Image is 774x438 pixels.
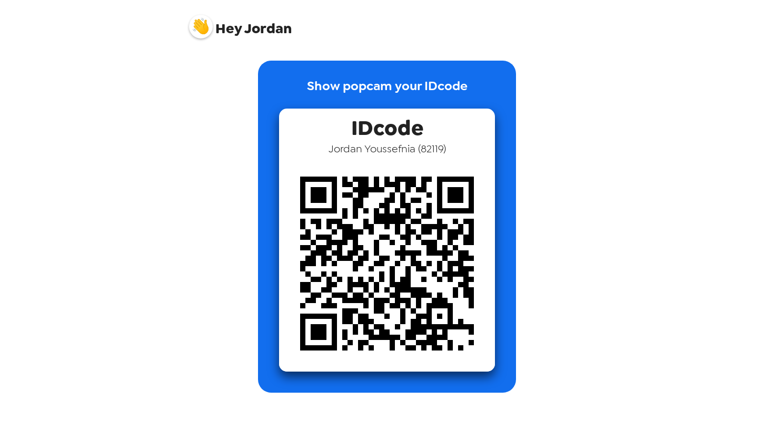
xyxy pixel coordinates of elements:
[189,15,213,38] img: profile pic
[189,9,292,36] span: Jordan
[279,155,495,372] img: qr code
[215,19,242,38] span: Hey
[329,142,446,155] span: Jordan Youssefnia ( 82119 )
[307,76,468,109] p: Show popcam your IDcode
[351,109,423,142] span: IDcode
